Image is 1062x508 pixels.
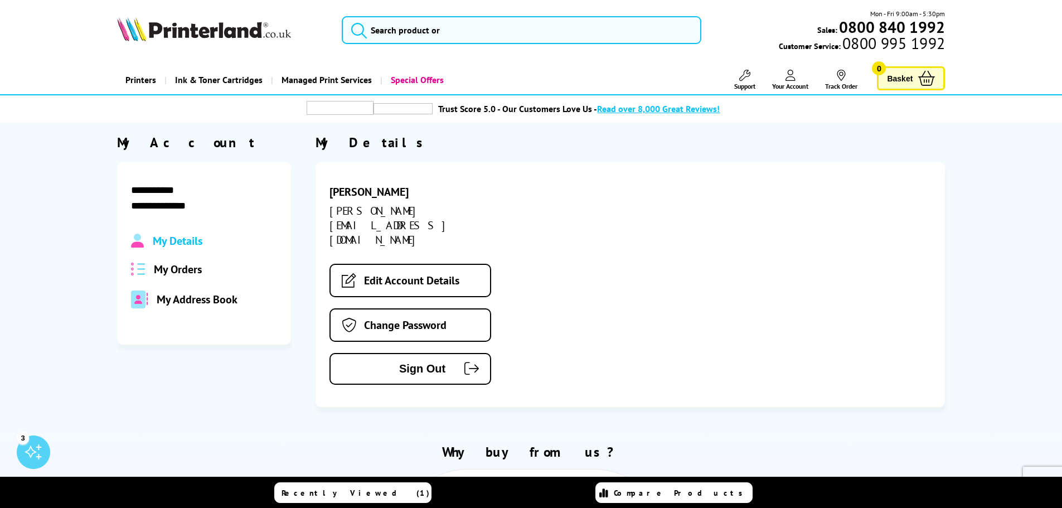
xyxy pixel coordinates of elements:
span: My Details [153,234,202,248]
a: Managed Print Services [271,66,380,94]
h2: Why buy from us? [117,443,945,461]
a: Ink & Toner Cartridges [164,66,271,94]
div: [PERSON_NAME][EMAIL_ADDRESS][DOMAIN_NAME] [329,204,528,247]
span: My Address Book [157,292,237,307]
b: 0800 840 1992 [839,17,945,37]
span: Sales: [817,25,837,35]
span: Ink & Toner Cartridges [175,66,263,94]
a: Recently Viewed (1) [274,482,431,503]
span: 0800 995 1992 [841,38,945,49]
span: My Orders [154,262,202,277]
a: Support [734,70,755,90]
a: Trust Score 5.0 - Our Customers Love Us -Read over 8,000 Great Reviews! [438,103,720,114]
button: Sign Out [329,353,491,385]
img: address-book-duotone-solid.svg [131,291,148,308]
a: Edit Account Details [329,264,491,297]
a: Your Account [772,70,808,90]
span: Compare Products [614,488,749,498]
span: Your Account [772,82,808,90]
div: 3 [17,432,29,444]
span: Sign Out [347,362,445,375]
span: Recently Viewed (1) [282,488,430,498]
span: 0 [872,61,886,75]
a: Track Order [825,70,857,90]
a: Printers [117,66,164,94]
span: Support [734,82,755,90]
span: Customer Service: [779,38,945,51]
div: My Account [117,134,291,151]
img: trustpilot rating [374,103,433,114]
a: Change Password [329,308,491,342]
input: Search product or [342,16,701,44]
img: trustpilot rating [307,101,374,115]
div: My Details [316,134,945,151]
a: Printerland Logo [117,17,328,43]
div: [PERSON_NAME] [329,185,528,199]
img: Profile.svg [131,234,144,248]
span: Mon - Fri 9:00am - 5:30pm [870,8,945,19]
span: Basket [887,71,913,86]
a: Compare Products [595,482,753,503]
span: Read over 8,000 Great Reviews! [597,103,720,114]
img: Printerland Logo [117,17,291,41]
a: Basket 0 [877,66,945,90]
a: Special Offers [380,66,452,94]
img: all-order.svg [131,263,146,275]
a: 0800 840 1992 [837,22,945,32]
